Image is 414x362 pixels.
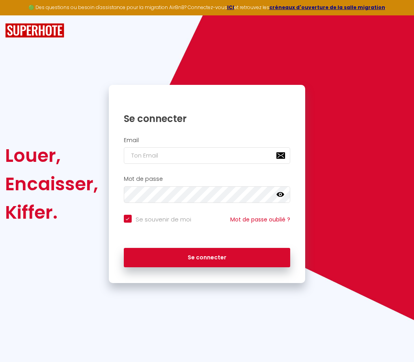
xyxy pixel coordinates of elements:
button: Se connecter [124,248,291,268]
div: Encaisser, [5,170,98,198]
h1: Se connecter [124,113,291,125]
img: SuperHote logo [5,23,64,38]
h2: Mot de passe [124,176,291,182]
input: Ton Email [124,147,291,164]
div: Louer, [5,141,98,170]
a: créneaux d'ouverture de la salle migration [269,4,385,11]
div: Kiffer. [5,198,98,227]
a: ICI [227,4,234,11]
a: Mot de passe oublié ? [230,216,290,223]
h2: Email [124,137,291,144]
